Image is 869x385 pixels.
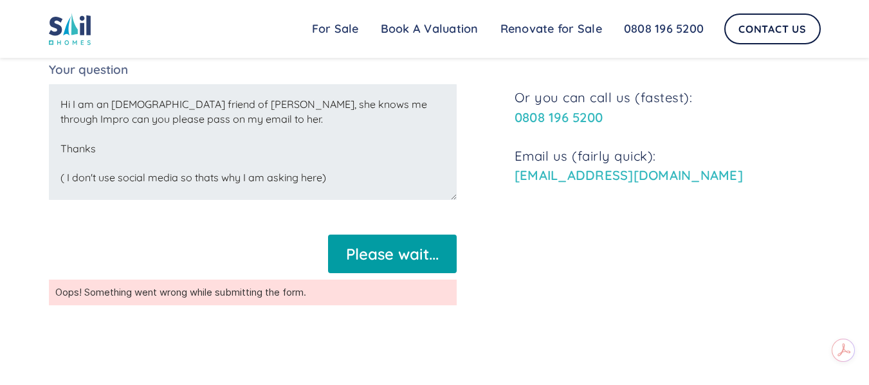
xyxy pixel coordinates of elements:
[370,16,489,42] a: Book A Valuation
[724,13,821,44] a: Contact Us
[55,286,450,299] div: Oops! Something went wrong while submitting the form.
[515,88,821,127] p: Or you can call us (fastest):
[49,280,457,305] div: Email Form failure
[49,13,91,45] img: sail home logo colored
[49,64,457,76] label: Your question
[489,16,613,42] a: Renovate for Sale
[515,109,603,125] a: 0808 196 5200
[515,147,821,186] p: Email us (fairly quick):
[515,167,743,183] a: [EMAIL_ADDRESS][DOMAIN_NAME]
[328,235,457,273] input: Please wait...
[301,16,370,42] a: For Sale
[613,16,715,42] a: 0808 196 5200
